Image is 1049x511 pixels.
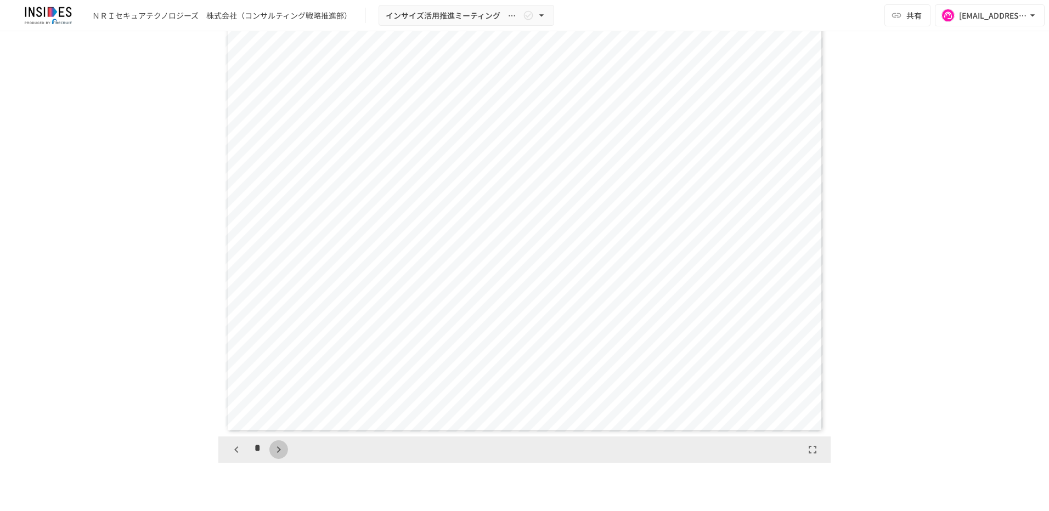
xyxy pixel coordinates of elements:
[379,5,554,26] button: インサイズ活用推進ミーティング ～1回目～
[884,4,930,26] button: 共有
[13,7,83,24] img: JmGSPSkPjKwBq77AtHmwC7bJguQHJlCRQfAXtnx4WuV
[935,4,1045,26] button: [EMAIL_ADDRESS][DOMAIN_NAME]
[218,14,831,436] div: Page 5
[386,9,521,22] span: インサイズ活用推進ミーティング ～1回目～
[906,9,922,21] span: 共有
[959,9,1027,22] div: [EMAIL_ADDRESS][DOMAIN_NAME]
[92,10,352,21] div: ＮＲＩセキュアテクノロジーズ 株式会社（コンサルティング戦略推進部）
